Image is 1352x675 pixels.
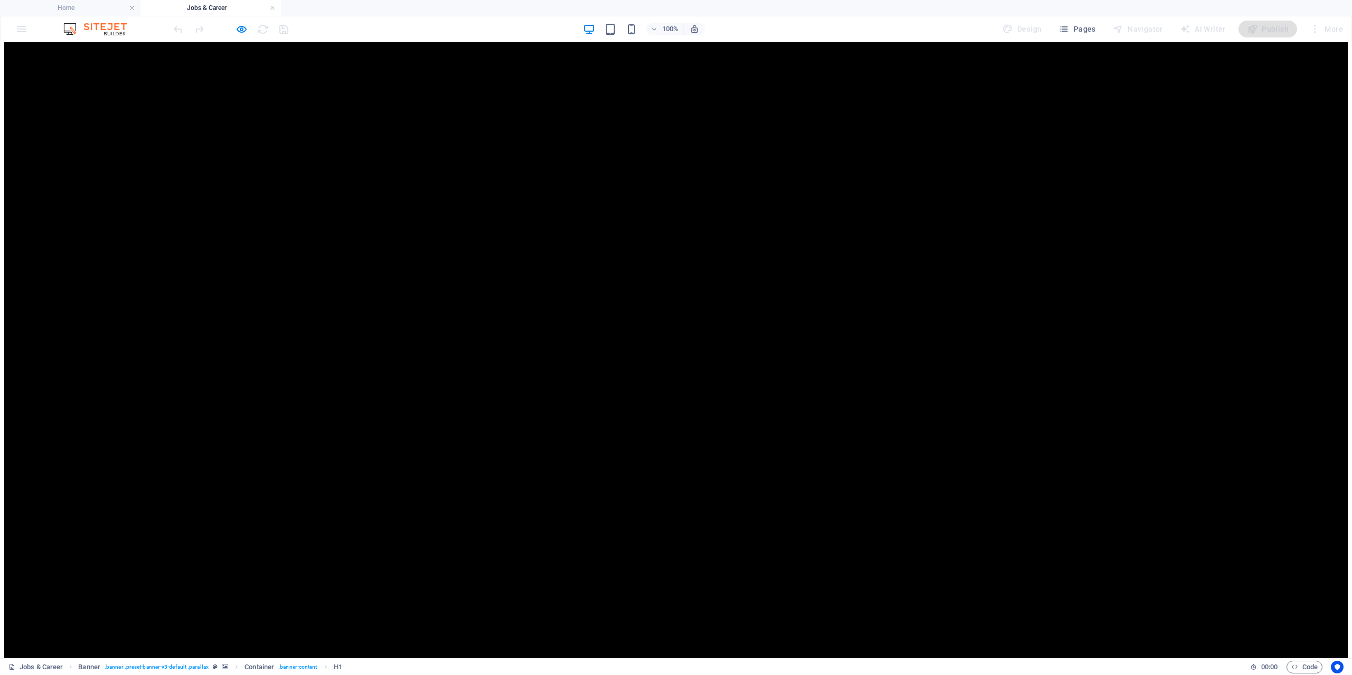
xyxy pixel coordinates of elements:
i: This element is a customizable preset [213,664,218,670]
span: Click to select. Double-click to edit [245,661,274,673]
button: 100% [646,23,684,35]
nav: breadcrumb [78,661,342,673]
span: . banner-content [278,661,317,673]
span: 00 00 [1261,661,1278,673]
button: Pages [1054,21,1100,37]
span: Pages [1058,24,1095,34]
h6: 100% [662,23,679,35]
i: On resize automatically adjust zoom level to fit chosen device. [690,24,699,34]
img: Editor Logo [61,23,140,35]
span: Code [1291,661,1318,673]
span: . banner .preset-banner-v3-default .parallax [105,661,209,673]
i: This element contains a background [222,664,228,670]
button: Usercentrics [1331,661,1344,673]
span: : [1269,663,1270,671]
span: Click to select. Double-click to edit [78,661,100,673]
h6: Session time [1250,661,1278,673]
div: Design (Ctrl+Alt+Y) [998,21,1046,37]
button: Click here to leave preview mode and continue editing [235,23,248,35]
a: Click to cancel selection. Double-click to open Pages [8,661,63,673]
button: Code [1287,661,1322,673]
span: Click to select. Double-click to edit [334,661,342,673]
h4: Jobs & Career [140,2,281,14]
